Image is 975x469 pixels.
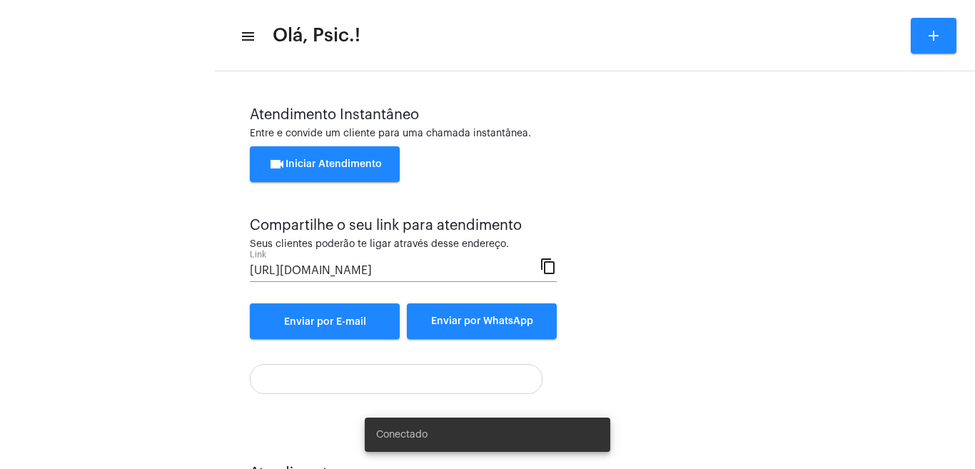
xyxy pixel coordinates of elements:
a: Enviar por E-mail [250,303,400,339]
span: Enviar por WhatsApp [431,316,533,326]
button: Enviar por WhatsApp [407,303,557,339]
mat-icon: videocam [268,156,286,173]
span: Olá, Psic.! [273,24,360,47]
mat-icon: content_copy [540,257,557,274]
button: Iniciar Atendimento [250,146,400,182]
mat-icon: sidenav icon [240,28,254,45]
div: Compartilhe o seu link para atendimento [250,218,557,233]
span: Conectado [376,428,428,442]
span: Iniciar Atendimento [268,159,382,169]
div: Seus clientes poderão te ligar através desse endereço. [250,239,557,250]
mat-icon: add [925,27,942,44]
span: Enviar por E-mail [284,317,366,327]
div: Atendimento Instantâneo [250,107,939,123]
div: Entre e convide um cliente para uma chamada instantânea. [250,128,939,139]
